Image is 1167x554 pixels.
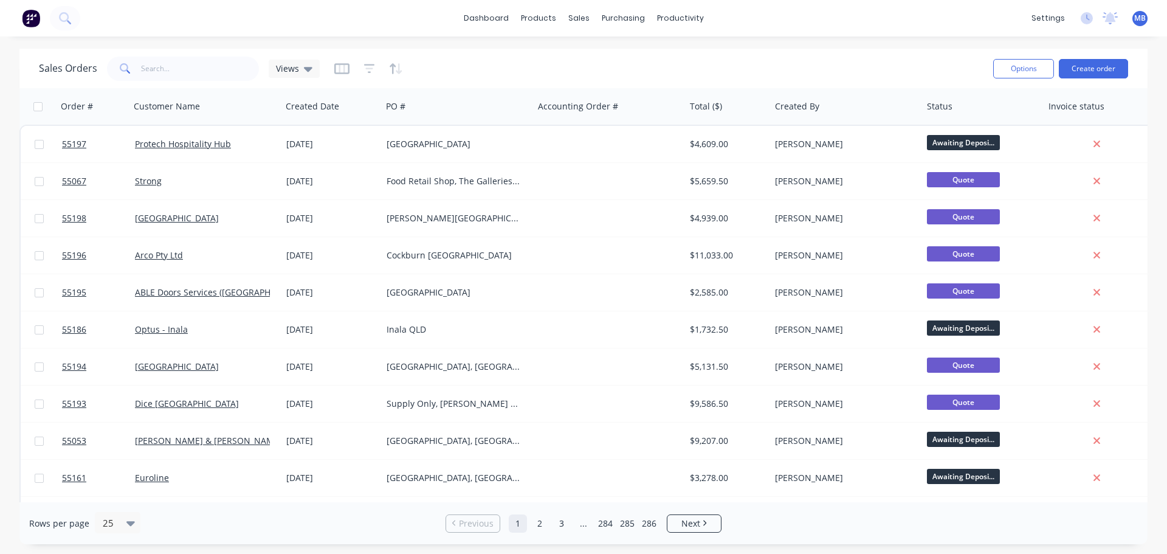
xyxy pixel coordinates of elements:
a: dashboard [458,9,515,27]
a: 55067 [62,163,135,199]
a: Page 1 is your current page [509,514,527,533]
div: Order # [61,100,93,113]
span: Quote [927,358,1000,373]
div: $5,131.50 [690,361,762,373]
div: purchasing [596,9,651,27]
div: Total ($) [690,100,722,113]
div: [GEOGRAPHIC_DATA], [GEOGRAPHIC_DATA] [387,361,522,373]
div: $4,609.00 [690,138,762,150]
div: products [515,9,562,27]
a: Arco Pty Ltd [135,249,183,261]
a: ABLE Doors Services ([GEOGRAPHIC_DATA]) Pty Ltd [135,286,338,298]
span: 55198 [62,212,86,224]
span: 55053 [62,435,86,447]
div: [DATE] [286,286,377,299]
div: $1,732.50 [690,324,762,336]
h1: Sales Orders [39,63,97,74]
a: [GEOGRAPHIC_DATA] [135,212,219,224]
div: Cockburn [GEOGRAPHIC_DATA] [387,249,522,261]
div: [PERSON_NAME] [775,472,910,484]
a: 55192 [62,497,135,533]
div: [PERSON_NAME] [775,175,910,187]
a: 55053 [62,423,135,459]
span: 55194 [62,361,86,373]
a: Euroline [135,472,169,483]
div: Food Retail Shop, The Galleries [GEOGRAPHIC_DATA] [387,175,522,187]
div: [PERSON_NAME] [775,212,910,224]
a: 55195 [62,274,135,311]
span: Quote [927,395,1000,410]
span: MB [1134,13,1146,24]
a: Protech Hospitality Hub [135,138,231,150]
a: Strong [135,175,162,187]
div: [GEOGRAPHIC_DATA] [387,286,522,299]
div: [DATE] [286,138,377,150]
div: [PERSON_NAME] [775,249,910,261]
div: [DATE] [286,472,377,484]
a: Dice [GEOGRAPHIC_DATA] [135,398,239,409]
a: Previous page [446,518,500,530]
div: Created By [775,100,819,113]
div: Created Date [286,100,339,113]
div: $11,033.00 [690,249,762,261]
span: Quote [927,209,1000,224]
a: [GEOGRAPHIC_DATA] [135,361,219,372]
span: Previous [459,518,494,530]
a: 55194 [62,348,135,385]
input: Search... [141,57,260,81]
a: 55196 [62,237,135,274]
div: [PERSON_NAME] [775,324,910,336]
div: Status [927,100,952,113]
span: Next [681,518,700,530]
span: 55186 [62,324,86,336]
span: Views [276,62,299,75]
div: $5,659.50 [690,175,762,187]
div: [DATE] [286,249,377,261]
span: 55193 [62,398,86,410]
span: Rows per page [29,518,89,530]
div: $2,585.00 [690,286,762,299]
div: settings [1025,9,1071,27]
div: [PERSON_NAME] [775,286,910,299]
div: [PERSON_NAME][GEOGRAPHIC_DATA] [387,212,522,224]
span: 55197 [62,138,86,150]
a: Page 2 [531,514,549,533]
div: [PERSON_NAME] [775,138,910,150]
a: 55193 [62,386,135,422]
div: $4,939.00 [690,212,762,224]
span: Quote [927,283,1000,299]
span: 55196 [62,249,86,261]
span: Awaiting Deposi... [927,469,1000,484]
span: Awaiting Deposi... [927,320,1000,336]
div: Customer Name [134,100,200,113]
span: 55195 [62,286,86,299]
div: PO # [386,100,405,113]
span: Quote [927,172,1000,187]
div: Invoice status [1048,100,1104,113]
a: Page 3 [553,514,571,533]
div: [GEOGRAPHIC_DATA], [GEOGRAPHIC_DATA] [387,472,522,484]
div: Inala QLD [387,324,522,336]
a: 55198 [62,200,135,237]
div: [DATE] [286,361,377,373]
div: sales [562,9,596,27]
span: Awaiting Deposi... [927,135,1000,150]
a: [PERSON_NAME] & [PERSON_NAME] Projects [135,435,317,446]
a: Optus - Inala [135,324,188,335]
a: 55197 [62,126,135,162]
a: Next page [667,518,721,530]
a: Page 284 [596,514,614,533]
ul: Pagination [441,514,726,533]
button: Create order [1059,59,1128,78]
div: $9,207.00 [690,435,762,447]
div: [PERSON_NAME] [775,398,910,410]
img: Factory [22,9,40,27]
span: Awaiting Deposi... [927,432,1000,447]
div: [DATE] [286,175,377,187]
a: Page 285 [618,514,636,533]
span: 55067 [62,175,86,187]
div: [DATE] [286,398,377,410]
div: Accounting Order # [538,100,618,113]
a: Jump forward [574,514,593,533]
div: [PERSON_NAME] [775,435,910,447]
